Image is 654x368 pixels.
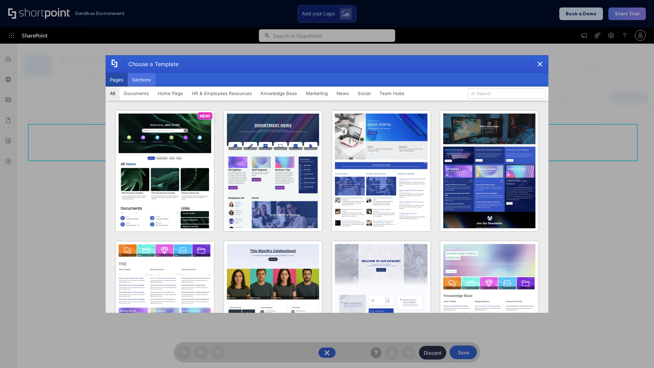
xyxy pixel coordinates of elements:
[620,335,654,368] iframe: Chat Widget
[106,87,120,100] button: All
[200,113,211,119] p: NEW!
[153,87,187,100] button: Home Page
[468,89,546,99] input: Search
[353,87,375,100] button: Social
[123,56,178,73] div: Choose a Template
[375,87,409,100] button: Team Hubs
[256,87,301,100] button: Knowledge Base
[106,55,548,313] div: template selector
[106,73,128,87] button: Pages
[332,87,353,100] button: News
[187,87,256,100] button: HR & Employees Resources
[301,87,332,100] button: Marketing
[128,73,155,87] button: Sections
[120,87,153,100] button: Documents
